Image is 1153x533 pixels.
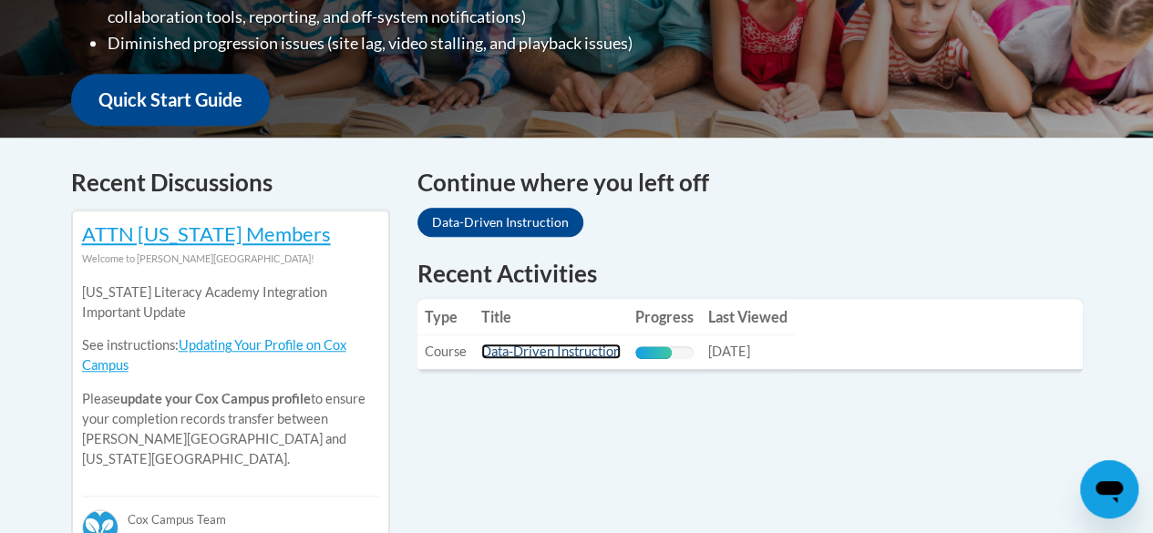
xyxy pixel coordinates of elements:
[701,299,795,335] th: Last Viewed
[425,343,467,359] span: Course
[708,343,750,359] span: [DATE]
[417,208,583,237] a: Data-Driven Instruction
[82,221,331,246] a: ATTN [US_STATE] Members
[417,165,1083,200] h4: Continue where you left off
[120,391,311,406] b: update your Cox Campus profile
[481,343,621,359] a: Data-Driven Instruction
[108,30,732,56] li: Diminished progression issues (site lag, video stalling, and playback issues)
[82,496,379,528] div: Cox Campus Team
[635,346,673,359] div: Progress, %
[417,299,474,335] th: Type
[82,282,379,323] p: [US_STATE] Literacy Academy Integration Important Update
[82,269,379,483] div: Please to ensure your completion records transfer between [PERSON_NAME][GEOGRAPHIC_DATA] and [US_...
[417,257,1083,290] h1: Recent Activities
[82,249,379,269] div: Welcome to [PERSON_NAME][GEOGRAPHIC_DATA]!
[82,335,379,375] p: See instructions:
[474,299,628,335] th: Title
[628,299,701,335] th: Progress
[82,337,346,373] a: Updating Your Profile on Cox Campus
[71,74,270,126] a: Quick Start Guide
[71,165,390,200] h4: Recent Discussions
[1080,460,1138,518] iframe: Button to launch messaging window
